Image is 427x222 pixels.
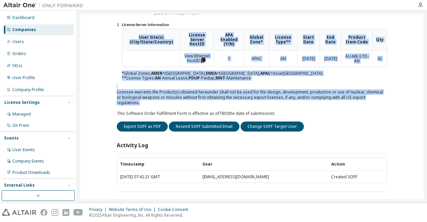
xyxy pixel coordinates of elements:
td: Created SOFF. [328,171,387,183]
div: Events [4,136,19,141]
th: End Date [320,29,341,50]
b: MNT [216,75,225,81]
div: External Links [4,183,35,188]
img: instagram.svg [51,209,58,216]
td: [EMAIL_ADDRESS][DOMAIN_NAME] [199,171,328,183]
td: APAC [244,50,269,67]
div: Orders [12,51,26,56]
th: APA Enabled (Y/N) [213,29,244,50]
th: Global Zone* [244,29,269,50]
td: [GEOGRAPHIC_DATA] IN [154,11,353,15]
div: Company Profile [12,87,44,92]
img: altair_logo.svg [2,209,36,216]
th: Product Item Code [341,29,372,50]
div: On Prem [12,123,29,128]
b: APAC [260,70,271,76]
td: [DATE] [297,50,320,67]
button: Resend SOFF Submitted Email [169,122,240,132]
div: Privacy [89,207,109,212]
b: AMER [151,70,162,76]
div: User Events [12,147,35,153]
b: PDUP [188,75,200,81]
td: 42 [372,50,387,67]
div: Company Events [12,159,44,164]
td: [DATE] 07:42:21 GMT [117,171,199,183]
div: License Settings [4,100,40,105]
div: Dashboard [12,15,34,20]
th: Timestamp [117,158,199,171]
td: [DATE] [320,50,341,67]
div: Product Downloads [12,170,50,175]
div: *Global Zones: =[GEOGRAPHIC_DATA], =[GEOGRAPHIC_DATA], =Asia/[GEOGRAPHIC_DATA] **License Types: -... [122,29,387,80]
div: Users [12,39,24,44]
div: Companies [12,27,36,32]
div: User Profile [12,75,35,80]
li: License Server Information [122,22,387,28]
img: facebook.svg [40,209,47,216]
img: youtube.svg [73,209,83,216]
div: Cookie Consent [158,207,192,212]
b: EMEA [206,70,217,76]
div: SKUs [12,63,22,68]
th: License Type** [269,29,297,50]
div: Managed [12,112,31,117]
td: Y [213,50,244,67]
a: View Ethernet HostID [184,53,210,64]
th: User Site(s) (City/State/Country) [122,29,180,50]
img: Altair One [3,2,87,9]
b: AN [155,75,161,81]
button: Export SOFF as PDF [117,122,168,132]
th: License Server HostID [180,29,213,50]
h3: Activity Log [117,142,148,149]
p: © 2025 Altair Engineering, Inc. All Rights Reserved. [89,212,192,218]
th: Action [328,158,387,171]
td: AN [269,50,297,67]
div: Website Terms of Use [109,207,158,212]
img: linkedin.svg [62,209,69,216]
button: Change SOFF Target User [241,122,304,132]
td: AU-ME-STD-AN [341,50,372,67]
th: Start Date [297,29,320,50]
th: User [199,158,328,171]
th: Qty [372,29,387,50]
